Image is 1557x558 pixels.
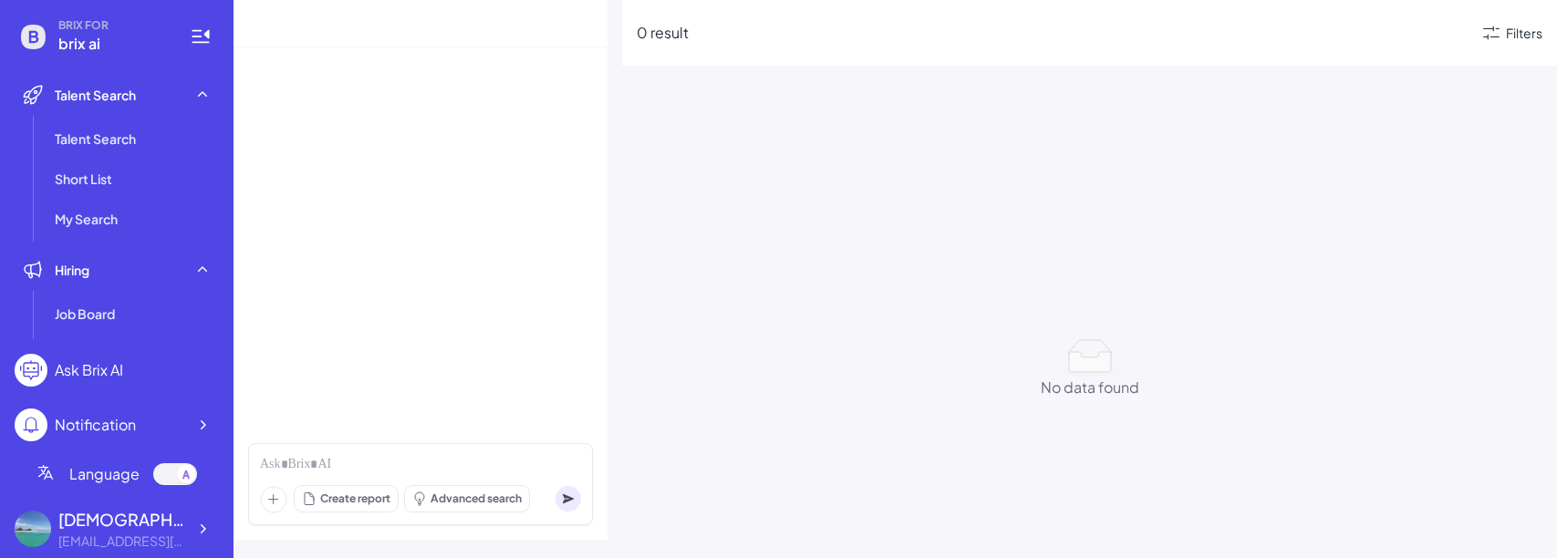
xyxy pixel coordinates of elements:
div: Ask Brix AI [55,359,123,381]
span: Create report [320,491,390,507]
span: Short List [55,170,112,188]
span: BRIX FOR [58,18,168,33]
div: No data found [1041,377,1139,398]
div: laizhineng789 laiz [58,507,186,532]
div: 2725121109@qq.com [58,532,186,551]
span: Language [69,463,140,485]
span: Job Board [55,305,115,323]
span: Advanced search [431,491,522,507]
span: Talent Search [55,129,136,148]
span: 0 result [637,23,689,42]
div: Filters [1506,24,1542,43]
span: My Search [55,210,118,228]
span: Talent Search [55,86,136,104]
span: Hiring [55,261,89,279]
span: brix ai [58,33,168,55]
div: Notification [55,414,136,436]
img: 603306eb96b24af9be607d0c73ae8e85.jpg [15,511,51,547]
